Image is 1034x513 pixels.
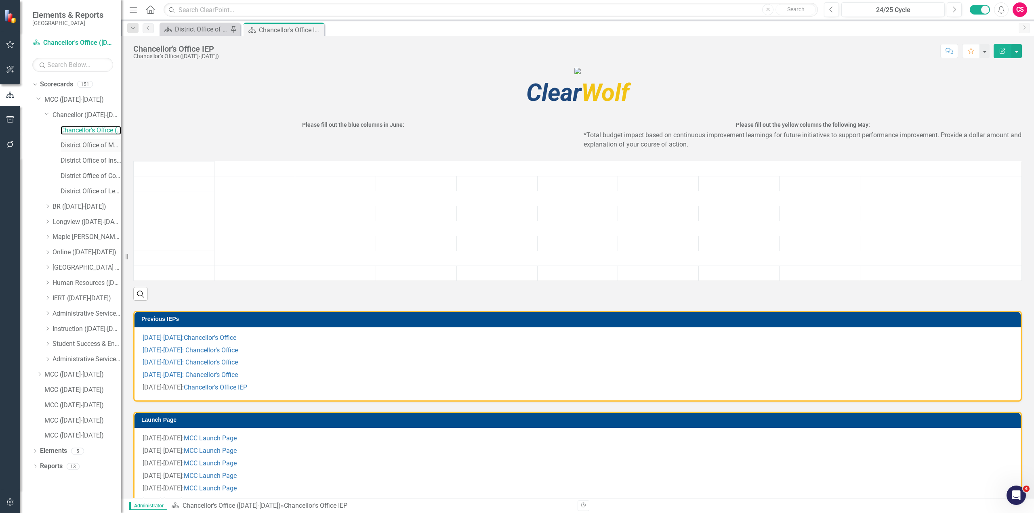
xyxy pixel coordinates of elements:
[53,111,121,120] a: Chancellor ([DATE]-[DATE])
[67,463,80,470] div: 13
[143,495,1013,506] p: [DATE]-[DATE]:
[32,58,113,72] input: Search Below...
[184,459,237,467] a: MCC Launch Page
[44,401,121,410] a: MCC ([DATE]-[DATE])
[526,78,629,107] span: Wolf
[143,381,1013,392] p: [DATE]-[DATE]:
[129,502,167,510] span: Administrator
[61,126,121,135] a: Chancellor's Office ([DATE]-[DATE])
[841,2,945,17] button: 24/25 Cycle
[184,383,247,391] a: Chancellor's Office IEP
[183,502,281,509] a: Chancellor's Office ([DATE]-[DATE])
[53,325,121,334] a: Instruction ([DATE]-[DATE])
[44,370,121,379] a: MCC ([DATE]-[DATE])
[184,447,237,454] a: MCC Launch Page
[184,472,237,479] a: MCC Launch Page
[44,431,121,440] a: MCC ([DATE]-[DATE])
[143,346,238,354] a: [DATE]-[DATE]: Chancellor's Office
[61,156,121,165] a: District Office of Institutional Impact ([DATE]-[DATE])
[53,278,121,288] a: Human Resources ([DATE]-[DATE])
[32,10,103,20] span: Elements & Reports
[164,3,818,17] input: Search ClearPoint...
[526,78,581,107] span: Clear
[143,445,1013,457] p: [DATE]-[DATE]:
[1007,486,1026,505] iframe: Intercom live chat
[171,501,572,511] div: »
[143,334,236,341] a: [DATE]-[DATE]:Chancellor's Office
[40,80,73,89] a: Scorecards
[53,355,121,364] a: Administrative Services ([DATE]-[DATE])
[143,358,238,366] a: [DATE]-[DATE]: Chancellor's Office
[61,187,121,196] a: District Office of Legal ([DATE]-[DATE])
[141,417,1017,423] h3: Launch Page
[141,316,1017,322] h3: Previous IEPs
[143,470,1013,482] p: [DATE]-[DATE]:
[259,25,322,35] div: Chancellor's Office IEP
[53,202,121,211] a: BR ([DATE]-[DATE])
[184,484,237,492] a: MCC Launch Page
[1023,486,1030,492] span: 4
[584,120,1022,151] div: *Total budget impact based on continuous improvement learnings for future initiatives to support ...
[40,446,67,456] a: Elements
[53,248,121,257] a: Online ([DATE]-[DATE])
[4,8,19,24] img: ClearPoint Strategy
[736,121,870,128] strong: Please fill out the yellow columns the following May:
[162,24,228,34] a: District Office of Procurement Services IEP
[40,462,63,471] a: Reports
[44,416,121,425] a: MCC ([DATE]-[DATE])
[44,385,121,395] a: MCC ([DATE]-[DATE])
[53,339,121,349] a: Student Success & Engagement ([DATE]-[DATE])
[844,5,942,15] div: 24/25 Cycle
[53,294,121,303] a: IERT ([DATE]-[DATE])
[32,20,103,26] small: [GEOGRAPHIC_DATA]
[284,502,347,509] div: Chancellor's Office IEP
[133,53,219,59] div: Chancellor's Office ([DATE]-[DATE])
[71,448,84,454] div: 5
[175,24,228,34] div: District Office of Procurement Services IEP
[184,497,237,505] a: MCC Launch Page
[44,95,121,105] a: MCC ([DATE]-[DATE])
[143,371,238,379] a: [DATE]-[DATE]: Chancellor's Office
[1013,2,1027,17] button: CS
[53,232,121,242] a: Maple [PERSON_NAME] ([DATE]-[DATE])
[53,309,121,318] a: Administrative Services ([DATE]-[DATE])
[133,44,219,53] div: Chancellor's Office IEP
[302,121,404,128] strong: Please fill out the blue columns in June:
[143,434,1013,445] p: [DATE]-[DATE]:
[143,482,1013,495] p: [DATE]-[DATE]:
[775,4,816,15] button: Search
[32,38,113,48] a: Chancellor's Office ([DATE]-[DATE])
[77,81,93,88] div: 151
[61,172,121,181] a: District Office of Communications & Marketing Services ([DATE]-[DATE])
[143,457,1013,470] p: [DATE]-[DATE]:
[787,6,805,13] span: Search
[53,263,121,272] a: [GEOGRAPHIC_DATA] ([DATE]-[DATE])
[574,68,581,74] img: mcc%20high%20quality%20v4.png
[184,434,237,442] a: MCC Launch Page
[53,218,121,227] a: Longview ([DATE]-[DATE])
[61,141,121,150] a: District Office of MCC Foundation ([DATE]-[DATE])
